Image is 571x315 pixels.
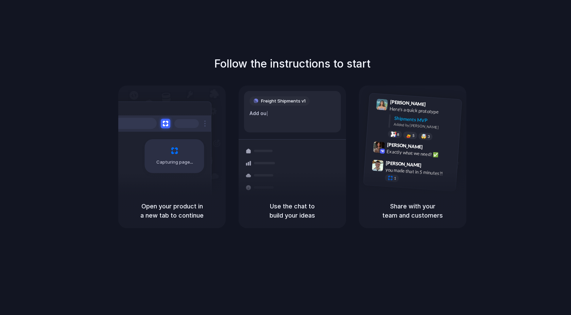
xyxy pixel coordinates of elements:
span: Freight Shipments v1 [261,98,306,105]
span: 3 [428,134,430,138]
div: Add ou [249,110,335,117]
span: | [266,111,268,116]
div: Added by [PERSON_NAME] [394,121,456,131]
h5: Share with your team and customers [367,202,458,220]
div: Shipments MVP [394,114,457,126]
div: Exactly what we need! ✅ [386,148,454,159]
h1: Follow the instructions to start [214,56,370,72]
span: 1 [394,176,396,180]
div: 🤯 [421,134,427,139]
h5: Open your product in a new tab to continue [126,202,218,220]
span: 9:42 AM [425,144,439,152]
span: [PERSON_NAME] [386,159,422,169]
span: 5 [412,133,415,137]
span: [PERSON_NAME] [387,141,423,150]
span: 9:47 AM [423,162,437,170]
div: you made that in 5 minutes?! [385,166,453,178]
span: 8 [397,132,399,136]
div: Here's a quick prototype [390,105,457,116]
span: Capturing page [156,159,194,166]
h5: Use the chat to build your ideas [247,202,338,220]
span: 9:41 AM [428,101,442,109]
span: [PERSON_NAME] [390,98,426,108]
